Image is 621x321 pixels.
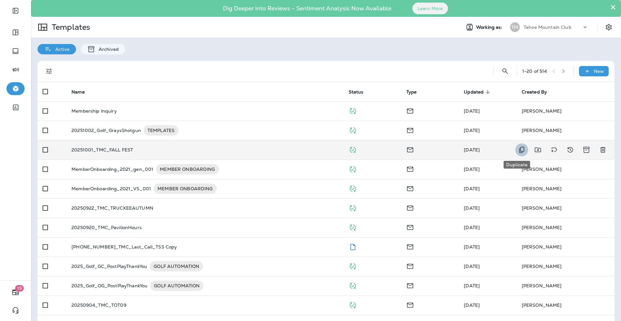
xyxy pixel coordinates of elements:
span: Name [71,89,93,95]
p: Membership Inquiry [71,108,117,114]
td: [PERSON_NAME] [517,160,615,179]
p: MemberOnboarding_2021_gen_001 [71,164,153,174]
span: Email [406,166,414,172]
span: Created By [522,89,547,95]
button: Archive [580,143,593,156]
button: Close [610,2,616,12]
p: MemberOnboarding_2021_VS_001 [71,183,151,194]
span: Published [349,205,357,210]
button: Expand Sidebar [6,4,25,17]
span: MEMBER ONBOARDING [156,166,219,172]
span: Email [406,127,414,133]
td: [PERSON_NAME] [517,237,615,257]
span: Status [349,89,372,95]
td: [PERSON_NAME] [517,257,615,276]
button: 19 [6,286,25,299]
td: [PERSON_NAME] [517,179,615,198]
p: Archived [95,47,119,52]
span: Published [349,107,357,113]
td: [PERSON_NAME] [517,101,615,121]
div: GOLF AUTOMATION [150,261,203,271]
span: Johanna Bell [464,302,480,308]
div: 1 - 20 of 514 [522,69,547,74]
span: Draft [349,243,357,249]
span: Email [406,146,414,152]
p: Templates [49,22,90,32]
span: Email [406,282,414,288]
span: Published [349,146,357,152]
span: Published [349,302,357,307]
span: [DATE] [464,108,480,114]
span: Published [349,166,357,172]
div: Duplicate [504,161,530,169]
span: Working as: [476,25,504,30]
div: TEMPLATES [144,125,179,136]
button: View Changelog [564,143,577,156]
span: Name [71,89,85,95]
button: Search Templates [499,65,512,78]
td: [PERSON_NAME] [517,121,615,140]
span: Colin Lygren [464,283,480,289]
td: [PERSON_NAME] [517,218,615,237]
span: Colin Lygren [464,166,480,172]
span: Colin Lygren [464,186,480,192]
span: Email [406,107,414,113]
p: Dig Deeper into Reviews - Sentiment Analysis Now Available [204,7,410,9]
span: Email [406,185,414,191]
td: [PERSON_NAME] [517,295,615,315]
span: Johanna Bell [464,147,480,153]
span: Colin Lygren [464,263,480,269]
button: Add tags [548,143,561,156]
button: Move to folder [531,143,544,156]
span: Email [406,224,414,230]
td: [PERSON_NAME] [517,276,615,295]
span: MEMBER ONBOARDING [154,185,216,192]
button: Filters [43,65,56,78]
span: Published [349,127,357,133]
p: 20250904_TMC_TOT09 [71,303,126,308]
span: Updated [464,89,484,95]
div: MEMBER ONBOARDING [156,164,219,174]
span: Email [406,243,414,249]
span: Type [406,89,425,95]
span: Published [349,185,357,191]
span: TEMPLATES [144,127,179,134]
button: Delete [596,143,609,156]
span: 19 [15,285,24,292]
p: 20251002_Golf_GraysShotgun [71,125,141,136]
span: GOLF AUTOMATION [150,282,203,289]
p: 20250920_TMC_PavilionHours [71,225,142,230]
span: Colin Lygren [464,127,480,133]
div: MEMBER ONBOARDING [154,183,216,194]
p: Active [52,47,70,52]
p: 20251001_TMC_FALL FEST [71,147,133,152]
td: [PERSON_NAME] [517,198,615,218]
p: 20250922_TMC_TRUCKEEAUTUMN [71,205,153,211]
p: [PHONE_NUMBER]_TMC_Last_Call_TSS Copy [71,244,177,249]
div: GOLF AUTOMATION [150,281,203,291]
span: Colin Lygren [464,225,480,230]
button: Learn More [412,3,448,14]
p: New [594,69,604,74]
span: Status [349,89,364,95]
span: Updated [464,89,492,95]
span: Published [349,282,357,288]
button: Duplicate [515,143,528,156]
span: Published [349,263,357,269]
span: Email [406,205,414,210]
span: Published [349,224,357,230]
p: Tahoe Mountain Club [524,25,572,30]
span: Johanna Bell [464,205,480,211]
p: 2025_Golf_OG_PostPlayThankYou [71,281,147,291]
span: Type [406,89,417,95]
span: Created By [522,89,555,95]
button: Settings [603,21,615,33]
span: Email [406,263,414,269]
div: TM [510,22,520,32]
span: Email [406,302,414,307]
span: GOLF AUTOMATION [150,263,203,270]
p: 2025_Golf_GC_PostPlayThankYou [71,261,147,271]
span: Johanna Bell [464,244,480,250]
